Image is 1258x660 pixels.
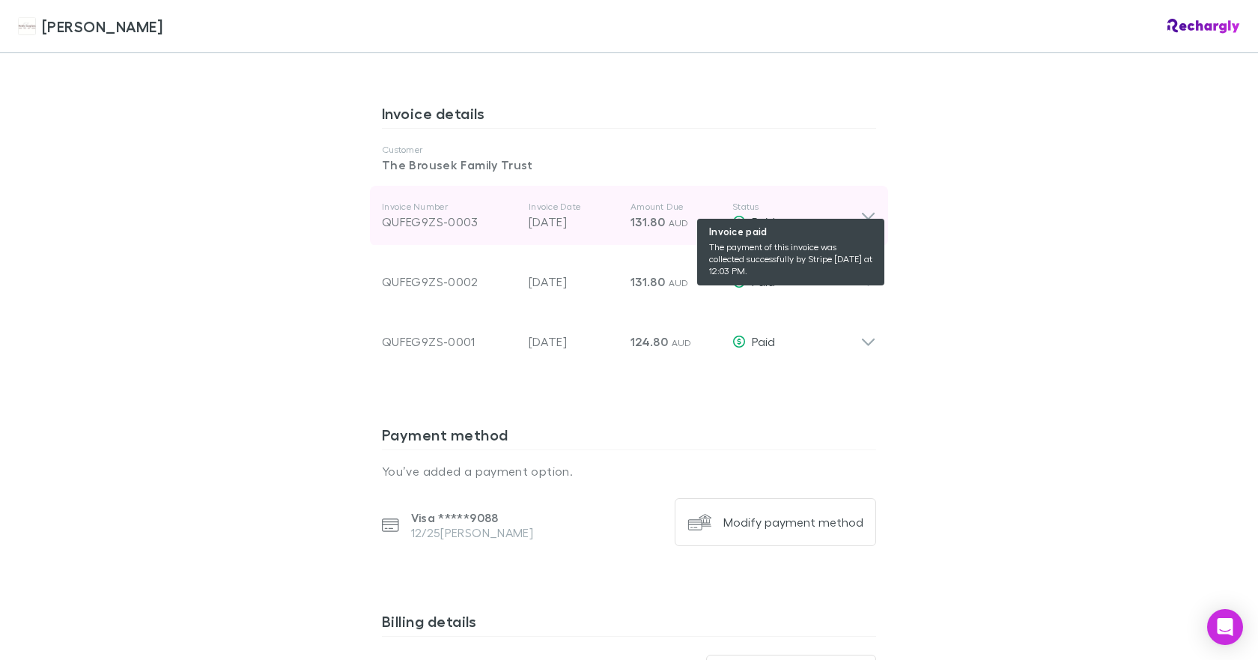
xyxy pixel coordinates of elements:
div: QUFEG9ZS-0001[DATE]124.80 AUDPaid [370,306,888,366]
div: Modify payment method [723,515,863,530]
p: Amount Due [630,201,720,213]
h3: Invoice details [382,104,876,128]
p: [DATE] [529,273,619,291]
p: [DATE] [529,213,619,231]
span: Paid [752,334,775,348]
span: AUD [669,217,689,228]
h3: Billing details [382,612,876,636]
p: [DATE] [529,333,619,351]
p: Status [732,201,860,213]
p: You’ve added a payment option. [382,462,876,480]
span: AUD [672,337,692,348]
div: QUFEG9ZS-0001 [382,333,517,351]
span: Paid [752,274,775,288]
span: 124.80 [630,334,668,349]
p: Invoice Date [529,201,619,213]
div: QUFEG9ZS-0002[DATE]131.80 AUDPaid [370,246,888,306]
div: QUFEG9ZS-0002 [382,273,517,291]
span: [PERSON_NAME] [42,15,162,37]
p: 12/25 [PERSON_NAME] [411,525,534,540]
p: Invoice Number [382,201,517,213]
p: The Brousek Family Trust [382,156,876,174]
span: AUD [669,277,689,288]
button: Modify payment method [675,498,876,546]
img: Modify payment method's Logo [687,510,711,534]
div: Open Intercom Messenger [1207,609,1243,645]
div: QUFEG9ZS-0003 [382,213,517,231]
img: Rechargly Logo [1167,19,1240,34]
h3: Payment method [382,426,876,449]
span: 131.80 [630,214,665,229]
div: Invoice NumberQUFEG9ZS-0003Invoice Date[DATE]Amount Due131.80 AUDStatus [370,186,888,246]
span: Paid [752,214,775,228]
span: 131.80 [630,274,665,289]
p: Customer [382,144,876,156]
img: Hales Douglass's Logo [18,17,36,35]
